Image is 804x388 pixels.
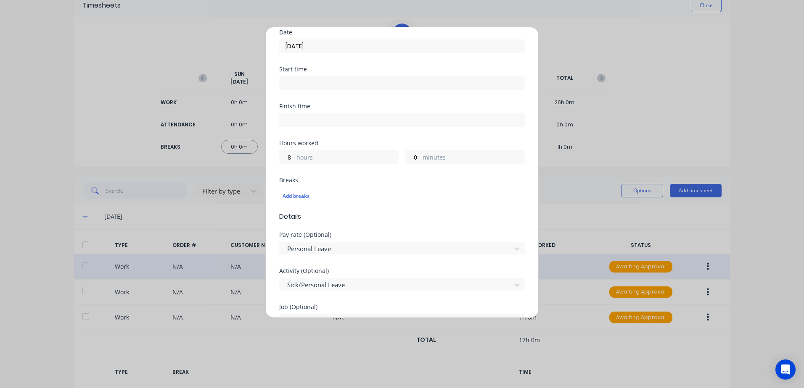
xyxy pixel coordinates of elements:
[279,103,525,109] div: Finish time
[423,153,524,163] label: minutes
[279,66,525,72] div: Start time
[775,359,796,380] div: Open Intercom Messenger
[279,232,525,238] div: Pay rate (Optional)
[279,268,525,274] div: Activity (Optional)
[283,191,521,202] div: Add breaks
[279,304,525,310] div: Job (Optional)
[279,29,525,35] div: Date
[280,151,294,163] input: 0
[296,153,398,163] label: hours
[406,151,421,163] input: 0
[279,140,525,146] div: Hours worked
[279,177,525,183] div: Breaks
[279,212,525,222] span: Details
